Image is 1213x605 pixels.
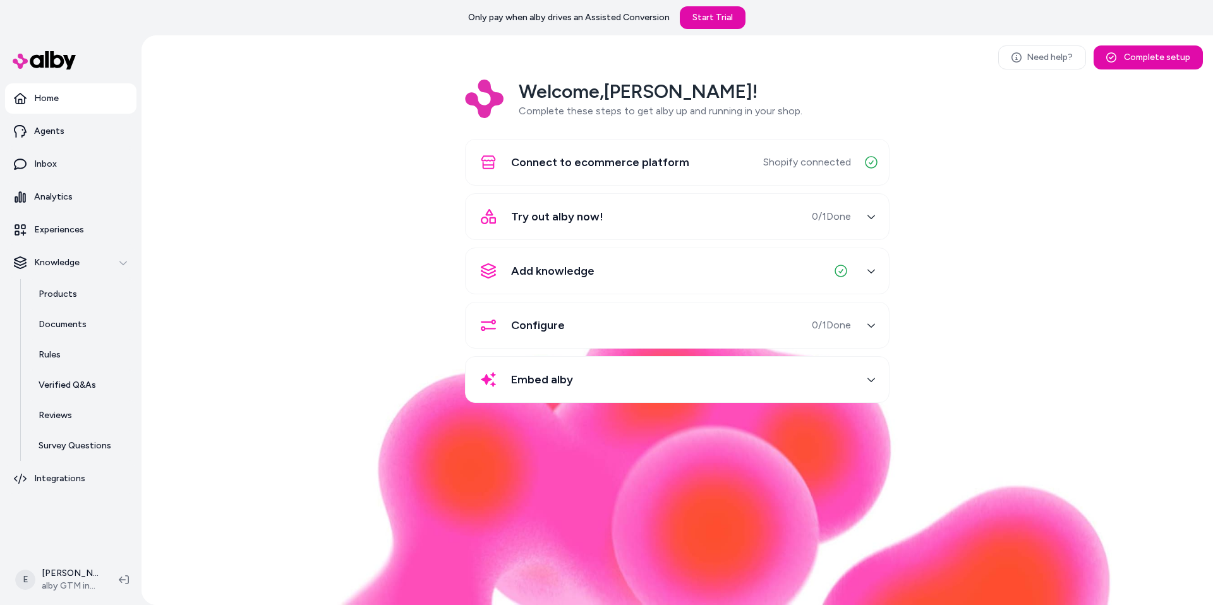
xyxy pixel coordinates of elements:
[26,370,136,400] a: Verified Q&As
[763,155,851,170] span: Shopify connected
[473,256,881,286] button: Add knowledge
[519,80,802,104] h2: Welcome, [PERSON_NAME] !
[26,431,136,461] a: Survey Questions
[511,153,689,171] span: Connect to ecommerce platform
[511,262,594,280] span: Add knowledge
[34,191,73,203] p: Analytics
[468,11,670,24] p: Only pay when alby drives an Assisted Conversion
[39,318,87,331] p: Documents
[34,158,57,171] p: Inbox
[812,318,851,333] span: 0 / 1 Done
[473,201,881,232] button: Try out alby now!0/1Done
[5,248,136,278] button: Knowledge
[5,149,136,179] a: Inbox
[1094,45,1203,69] button: Complete setup
[243,304,1112,605] img: alby Bubble
[42,580,99,592] span: alby GTM internal
[473,364,881,395] button: Embed alby
[5,116,136,147] a: Agents
[8,560,109,600] button: E[PERSON_NAME]alby GTM internal
[39,379,96,392] p: Verified Q&As
[39,349,61,361] p: Rules
[473,147,881,177] button: Connect to ecommerce platformShopify connected
[465,80,504,118] img: Logo
[15,570,35,590] span: E
[39,288,77,301] p: Products
[26,400,136,431] a: Reviews
[511,316,565,334] span: Configure
[39,409,72,422] p: Reviews
[26,340,136,370] a: Rules
[34,92,59,105] p: Home
[519,105,802,117] span: Complete these steps to get alby up and running in your shop.
[680,6,745,29] a: Start Trial
[5,83,136,114] a: Home
[34,256,80,269] p: Knowledge
[34,125,64,138] p: Agents
[812,209,851,224] span: 0 / 1 Done
[39,440,111,452] p: Survey Questions
[34,224,84,236] p: Experiences
[26,279,136,309] a: Products
[34,472,85,485] p: Integrations
[5,215,136,245] a: Experiences
[42,567,99,580] p: [PERSON_NAME]
[13,51,76,69] img: alby Logo
[5,464,136,494] a: Integrations
[26,309,136,340] a: Documents
[998,45,1086,69] a: Need help?
[511,371,573,388] span: Embed alby
[511,208,603,225] span: Try out alby now!
[5,182,136,212] a: Analytics
[473,310,881,340] button: Configure0/1Done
